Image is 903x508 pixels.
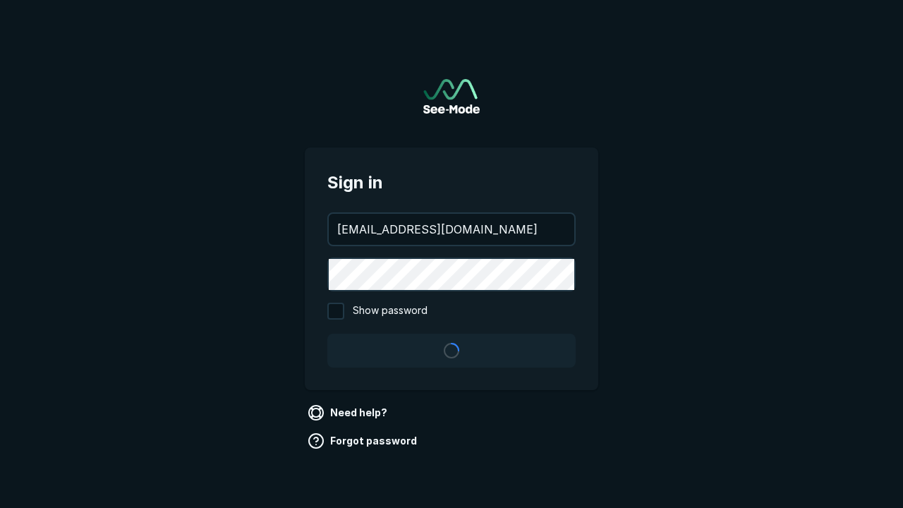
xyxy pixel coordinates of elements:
span: Sign in [327,170,576,195]
a: Go to sign in [423,79,480,114]
a: Need help? [305,401,393,424]
img: See-Mode Logo [423,79,480,114]
a: Forgot password [305,430,423,452]
span: Show password [353,303,428,320]
input: your@email.com [329,214,574,245]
